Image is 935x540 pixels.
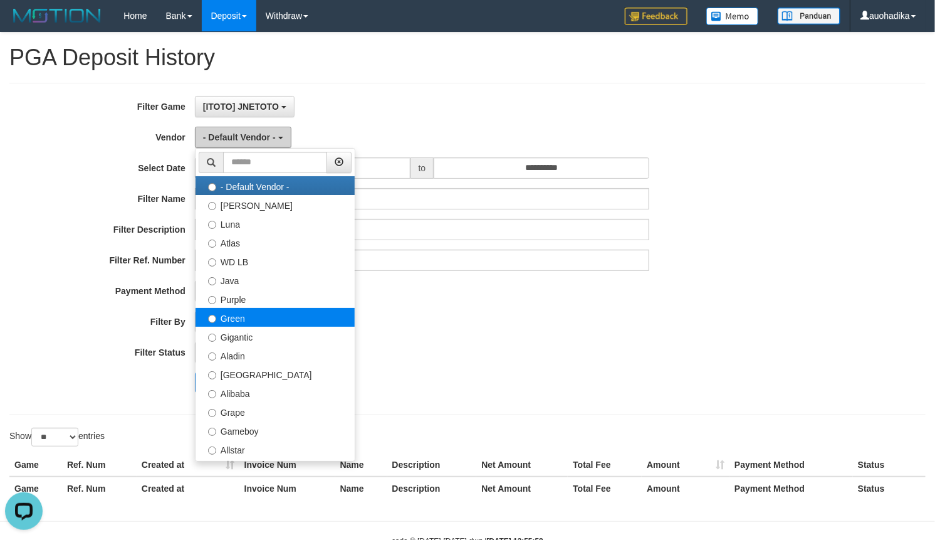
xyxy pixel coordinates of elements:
[387,477,477,500] th: Description
[625,8,687,25] img: Feedback.jpg
[9,6,105,25] img: MOTION_logo.png
[729,477,853,500] th: Payment Method
[853,477,926,500] th: Status
[196,383,355,402] label: Alibaba
[196,308,355,327] label: Green
[196,233,355,251] label: Atlas
[9,45,926,70] h1: PGA Deposit History
[208,183,216,191] input: - Default Vendor -
[642,453,729,477] th: Amount
[208,240,216,248] input: Atlas
[208,334,216,342] input: Gigantic
[137,453,239,477] th: Created at
[137,477,239,500] th: Created at
[853,453,926,477] th: Status
[208,277,216,285] input: Java
[387,453,477,477] th: Description
[195,127,291,148] button: - Default Vendor -
[9,453,62,477] th: Game
[476,477,568,500] th: Net Amount
[208,409,216,417] input: Grape
[568,453,642,477] th: Total Fee
[208,352,216,361] input: Aladin
[239,453,335,477] th: Invoice Num
[208,258,216,267] input: WD LB
[196,346,355,364] label: Aladin
[196,195,355,214] label: [PERSON_NAME]
[239,477,335,500] th: Invoice Num
[706,8,759,25] img: Button%20Memo.svg
[203,102,279,112] span: [ITOTO] JNETOTO
[476,453,568,477] th: Net Amount
[196,440,355,458] label: Allstar
[62,453,137,477] th: Ref. Num
[195,96,295,117] button: [ITOTO] JNETOTO
[778,8,840,24] img: panduan.png
[203,132,276,142] span: - Default Vendor -
[196,402,355,421] label: Grape
[31,428,78,447] select: Showentries
[196,270,355,289] label: Java
[196,289,355,308] label: Purple
[196,176,355,195] label: - Default Vendor -
[196,251,355,270] label: WD LB
[9,428,105,447] label: Show entries
[335,477,387,500] th: Name
[208,315,216,323] input: Green
[335,453,387,477] th: Name
[196,364,355,383] label: [GEOGRAPHIC_DATA]
[729,453,853,477] th: Payment Method
[196,327,355,346] label: Gigantic
[9,477,62,500] th: Game
[208,221,216,229] input: Luna
[208,447,216,455] input: Allstar
[568,477,642,500] th: Total Fee
[196,458,355,477] label: Xtr
[208,296,216,304] input: Purple
[208,428,216,436] input: Gameboy
[642,477,729,500] th: Amount
[208,202,216,210] input: [PERSON_NAME]
[62,477,137,500] th: Ref. Num
[410,157,434,179] span: to
[208,371,216,379] input: [GEOGRAPHIC_DATA]
[196,214,355,233] label: Luna
[208,390,216,398] input: Alibaba
[196,421,355,440] label: Gameboy
[5,5,43,43] button: Open LiveChat chat widget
